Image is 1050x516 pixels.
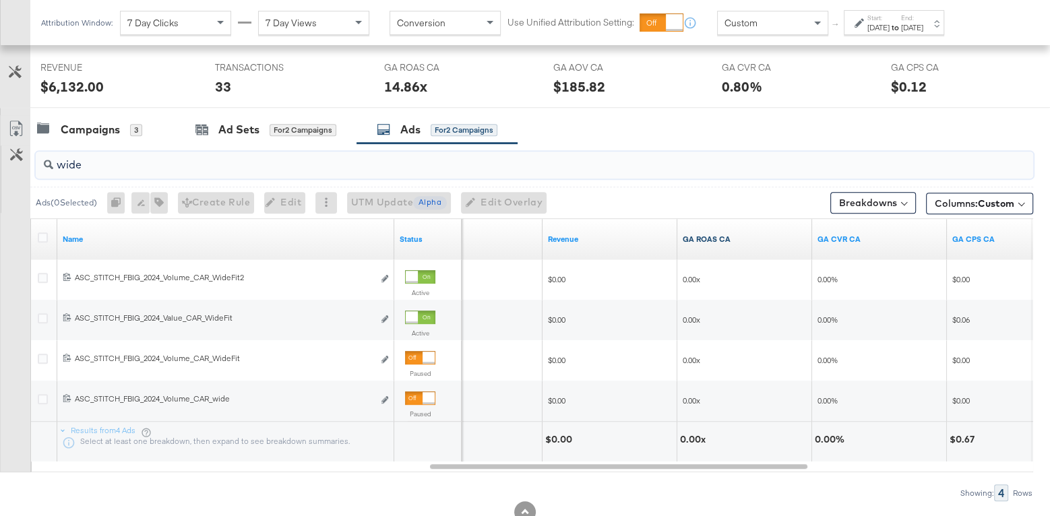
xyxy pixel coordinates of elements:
div: 3 [130,124,142,136]
span: $0.00 [548,395,565,406]
span: 0.00x [683,274,700,284]
div: 33 [215,77,231,96]
div: Attribution Window: [40,18,113,28]
input: Search Ad Name, ID or Objective [53,146,944,172]
div: ASC_STITCH_FBIG_2024_Value_CAR_WideFit [75,313,373,323]
div: $185.82 [553,77,605,96]
div: ASC_STITCH_FBIG_2024_Volume_CAR_WideFit [75,353,373,364]
span: 7 Day Clicks [127,17,179,29]
span: $0.06 [952,315,970,325]
div: for 2 Campaigns [270,124,336,136]
span: ↑ [830,23,842,28]
span: Conversion [397,17,445,29]
span: $0.00 [952,395,970,406]
span: GA CPS CA [891,61,992,74]
span: $0.00 [548,315,565,325]
a: Transaction Revenue - The total sale revenue (excluding shipping and tax) of the transaction [548,234,672,245]
div: 14.86x [384,77,427,96]
div: ASC_STITCH_FBIG_2024_Volume_CAR_WideFit2 [75,272,373,283]
div: [DATE] [901,22,923,33]
div: [DATE] [867,22,890,33]
div: 4 [994,484,1008,501]
span: 0.00% [817,355,838,365]
label: Paused [405,369,435,378]
div: Showing: [960,488,994,498]
a: GA Revenue/Spend [683,234,807,245]
label: Active [405,329,435,337]
span: $0.00 [548,355,565,365]
span: $0.00 [548,274,565,284]
div: for 2 Campaigns [431,124,497,136]
span: GA CVR CA [722,61,823,74]
a: Shows the current state of your Ad. [400,234,456,245]
span: 0.00x [683,355,700,365]
label: Paused [405,410,435,418]
span: 0.00% [817,395,838,406]
span: Custom [724,17,758,29]
span: $0.00 [952,274,970,284]
a: Ad Name. [63,234,389,245]
div: 0 [107,192,131,214]
span: REVENUE [40,61,142,74]
span: 0.00x [683,315,700,325]
span: Custom [978,197,1014,209]
div: $6,132.00 [40,77,104,96]
span: $0.00 [952,355,970,365]
span: 0.00% [817,274,838,284]
div: ASC_STITCH_FBIG_2024_Volume_CAR_wide [75,393,373,404]
div: $0.00 [545,433,576,446]
span: GA ROAS CA [384,61,485,74]
a: GA Transactions/Clicks [817,234,941,245]
div: 0.00x [680,433,710,446]
div: Rows [1012,488,1033,498]
label: Active [405,288,435,297]
div: Ads [400,122,421,137]
div: $0.67 [950,433,979,446]
div: 0.00% [815,433,848,446]
span: TRANSACTIONS [215,61,316,74]
span: 0.00x [683,395,700,406]
button: Columns:Custom [926,193,1033,214]
strong: to [890,22,901,32]
div: Ad Sets [218,122,259,137]
div: $0.12 [891,77,927,96]
span: GA AOV CA [553,61,654,74]
div: 0.80% [722,77,762,96]
span: Columns: [935,197,1014,210]
div: Campaigns [61,122,120,137]
span: 7 Day Views [266,17,317,29]
a: Transactions - The total number of transactions [413,234,537,245]
span: 0.00% [817,315,838,325]
label: End: [901,13,923,22]
label: Start: [867,13,890,22]
label: Use Unified Attribution Setting: [507,16,634,29]
div: Ads ( 0 Selected) [36,197,97,209]
button: Breakdowns [830,192,916,214]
